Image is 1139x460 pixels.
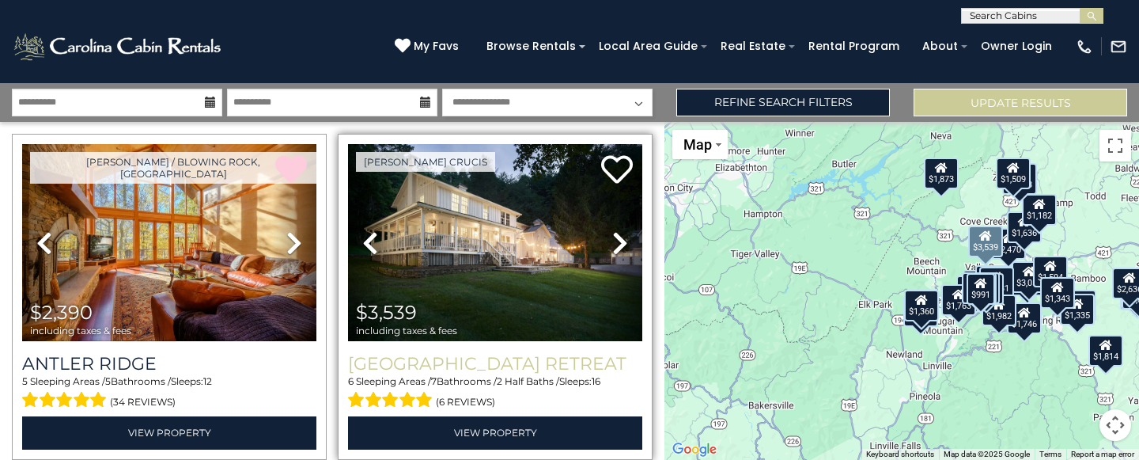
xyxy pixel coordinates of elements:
[914,34,966,59] a: About
[1022,193,1057,225] div: $1,182
[22,144,316,341] img: thumbnail_163267178.jpeg
[676,89,890,116] a: Refine Search Filters
[348,374,642,412] div: Sleeping Areas / Bathrooms / Sleeps:
[1033,256,1068,287] div: $1,594
[973,34,1060,59] a: Owner Login
[1060,294,1095,325] div: $1,335
[1071,450,1134,458] a: Report a map error
[395,38,463,55] a: My Favs
[356,152,495,172] a: [PERSON_NAME] Crucis
[1099,130,1131,162] button: Toggle fullscreen view
[1012,260,1046,292] div: $3,057
[903,295,938,327] div: $1,832
[203,375,212,387] span: 12
[668,439,721,460] a: Open this area in Google Maps (opens a new window)
[982,295,1016,326] div: $1,982
[1076,38,1093,55] img: phone-regular-white.png
[713,34,793,59] a: Real Estate
[592,375,600,387] span: 16
[967,272,995,304] div: $991
[22,416,316,449] a: View Property
[12,31,225,63] img: White-1-2.png
[348,353,642,374] h3: Valley Farmhouse Retreat
[683,136,712,153] span: Map
[1007,211,1042,242] div: $1,636
[414,38,459,55] span: My Favs
[479,34,584,59] a: Browse Rentals
[30,152,316,184] a: [PERSON_NAME] / Blowing Rock, [GEOGRAPHIC_DATA]
[22,374,316,412] div: Sleeping Areas / Bathrooms / Sleeps:
[1007,302,1042,334] div: $1,746
[1039,450,1061,458] a: Terms (opens in new tab)
[800,34,907,59] a: Rental Program
[30,325,131,336] span: including taxes & fees
[601,154,633,188] a: Add to favorites
[1088,334,1123,366] div: $1,814
[30,301,93,324] span: $2,390
[436,392,495,412] span: (6 reviews)
[431,375,437,387] span: 7
[1010,264,1045,296] div: $2,390
[497,375,559,387] span: 2 Half Baths /
[1110,38,1127,55] img: mail-regular-white.png
[962,272,997,303] div: $1,256
[356,325,457,336] span: including taxes & fees
[904,290,939,321] div: $1,360
[348,144,642,341] img: thumbnail_166977895.jpeg
[348,375,354,387] span: 6
[975,264,1010,296] div: $2,258
[1002,162,1037,194] div: $1,203
[591,34,706,59] a: Local Area Guide
[1099,409,1131,441] button: Map camera controls
[968,226,1003,257] div: $3,539
[105,375,111,387] span: 5
[110,392,176,412] span: (34 reviews)
[22,375,28,387] span: 5
[668,439,721,460] img: Google
[944,450,1030,458] span: Map data ©2025 Google
[348,416,642,449] a: View Property
[924,157,959,188] div: $1,873
[866,449,934,460] button: Keyboard shortcuts
[348,353,642,374] a: [GEOGRAPHIC_DATA] Retreat
[1061,289,1096,321] div: $2,236
[941,283,976,315] div: $1,763
[991,228,1026,260] div: $2,470
[672,130,728,159] button: Change map style
[979,266,1014,298] div: $1,231
[996,158,1031,189] div: $1,509
[1040,277,1075,309] div: $1,343
[22,353,316,374] a: Antler Ridge
[914,89,1127,116] button: Update Results
[356,301,417,324] span: $3,539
